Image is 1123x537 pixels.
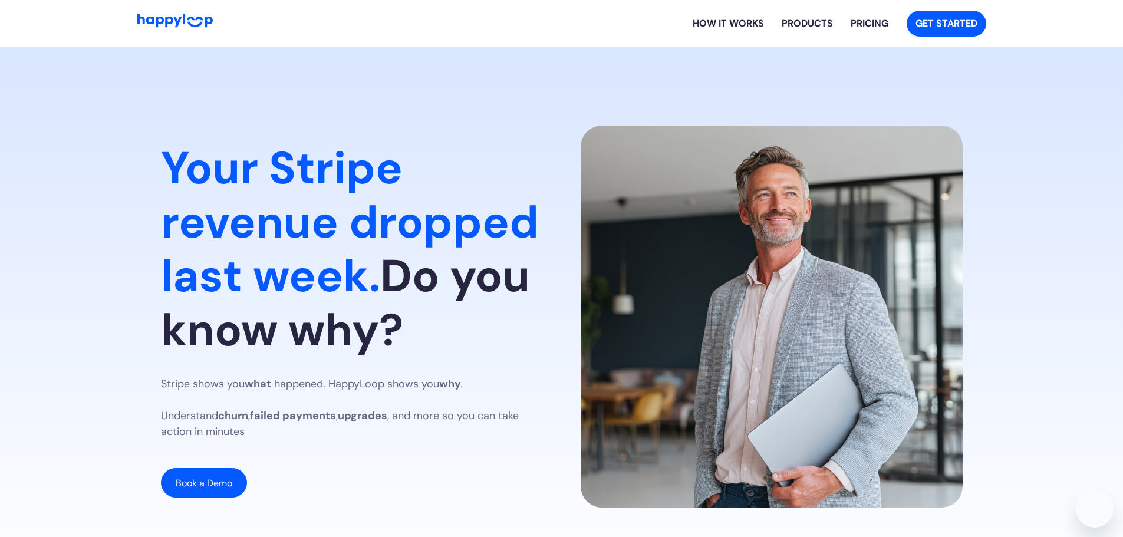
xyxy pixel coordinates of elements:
[161,141,543,357] h1: Do you know why?
[842,5,897,42] a: View HappyLoop pricing plans
[137,14,213,27] img: HappyLoop Logo
[439,377,461,391] strong: why
[461,377,463,391] em: .
[161,468,247,498] a: Book a Demo
[161,376,543,440] p: Stripe shows you happened. HappyLoop shows you Understand , , , and more so you can take action i...
[137,14,213,33] a: Go to Home Page
[218,408,248,423] strong: churn
[161,139,539,305] span: Your Stripe revenue dropped last week.
[773,5,842,42] a: Learn how HappyLoop works
[338,408,387,423] strong: upgrades
[684,5,773,42] a: Learn how HappyLoop works
[1076,490,1114,528] iframe: Button to launch messaging window
[245,377,271,391] strong: what
[250,408,336,423] strong: failed payments
[907,11,986,37] a: Get started with HappyLoop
